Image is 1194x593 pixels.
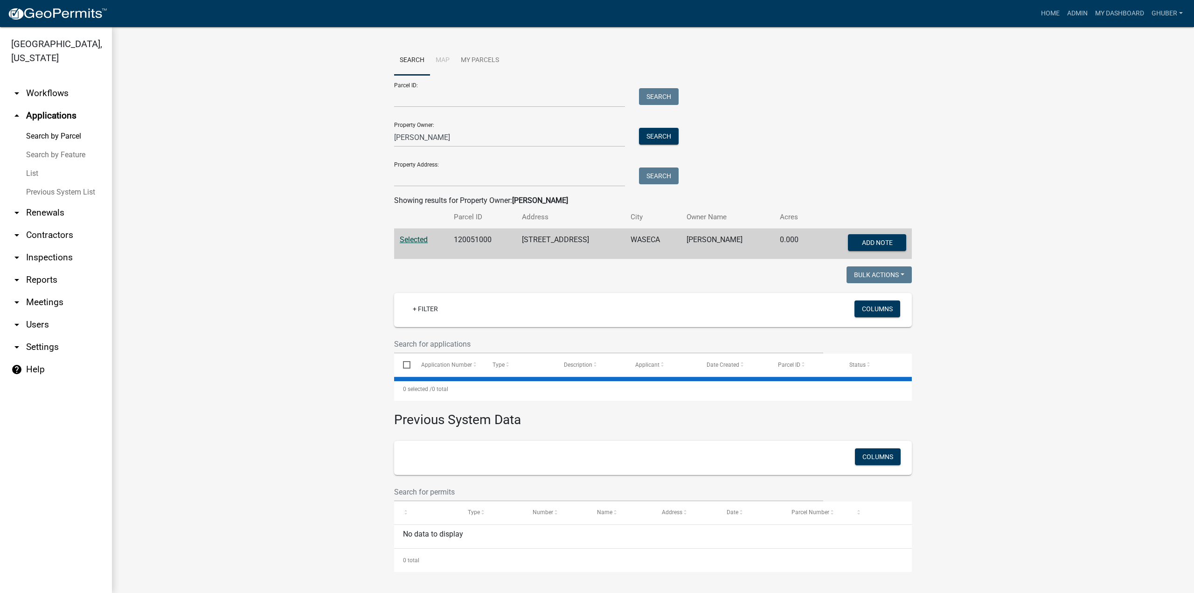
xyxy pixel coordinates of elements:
[11,110,22,121] i: arrow_drop_up
[11,88,22,99] i: arrow_drop_down
[533,509,553,516] span: Number
[774,229,816,259] td: 0.000
[639,167,679,184] button: Search
[459,502,524,524] datatable-header-cell: Type
[516,206,625,228] th: Address
[11,207,22,218] i: arrow_drop_down
[653,502,718,524] datatable-header-cell: Address
[1148,5,1187,22] a: GHuber
[11,230,22,241] i: arrow_drop_down
[849,362,866,368] span: Status
[394,354,412,376] datatable-header-cell: Select
[394,377,912,401] div: 0 total
[840,354,912,376] datatable-header-cell: Status
[861,239,892,246] span: Add Note
[394,525,912,548] div: No data to display
[555,354,626,376] datatable-header-cell: Description
[394,195,912,206] div: Showing results for Property Owner:
[448,206,516,228] th: Parcel ID
[848,234,906,251] button: Add Note
[564,362,592,368] span: Description
[625,206,681,228] th: City
[11,342,22,353] i: arrow_drop_down
[483,354,555,376] datatable-header-cell: Type
[698,354,769,376] datatable-header-cell: Date Created
[394,46,430,76] a: Search
[405,300,445,317] a: + Filter
[774,206,816,228] th: Acres
[493,362,505,368] span: Type
[403,386,432,392] span: 0 selected /
[1063,5,1091,22] a: Admin
[394,549,912,572] div: 0 total
[635,362,659,368] span: Applicant
[639,128,679,145] button: Search
[588,502,653,524] datatable-header-cell: Name
[468,509,480,516] span: Type
[448,229,516,259] td: 120051000
[855,448,901,465] button: Columns
[11,297,22,308] i: arrow_drop_down
[718,502,783,524] datatable-header-cell: Date
[1037,5,1063,22] a: Home
[662,509,682,516] span: Address
[11,274,22,286] i: arrow_drop_down
[597,509,612,516] span: Name
[421,362,472,368] span: Application Number
[778,362,800,368] span: Parcel ID
[727,509,738,516] span: Date
[400,235,428,244] a: Selected
[791,509,829,516] span: Parcel Number
[516,229,625,259] td: [STREET_ADDRESS]
[626,354,698,376] datatable-header-cell: Applicant
[681,229,774,259] td: [PERSON_NAME]
[394,482,823,502] input: Search for permits
[847,266,912,283] button: Bulk Actions
[11,319,22,330] i: arrow_drop_down
[512,196,568,205] strong: [PERSON_NAME]
[11,364,22,375] i: help
[394,335,823,354] input: Search for applications
[412,354,483,376] datatable-header-cell: Application Number
[394,401,912,430] h3: Previous System Data
[769,354,840,376] datatable-header-cell: Parcel ID
[783,502,847,524] datatable-header-cell: Parcel Number
[681,206,774,228] th: Owner Name
[707,362,739,368] span: Date Created
[1091,5,1148,22] a: My Dashboard
[524,502,589,524] datatable-header-cell: Number
[854,300,900,317] button: Columns
[639,88,679,105] button: Search
[455,46,505,76] a: My Parcels
[625,229,681,259] td: WASECA
[11,252,22,263] i: arrow_drop_down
